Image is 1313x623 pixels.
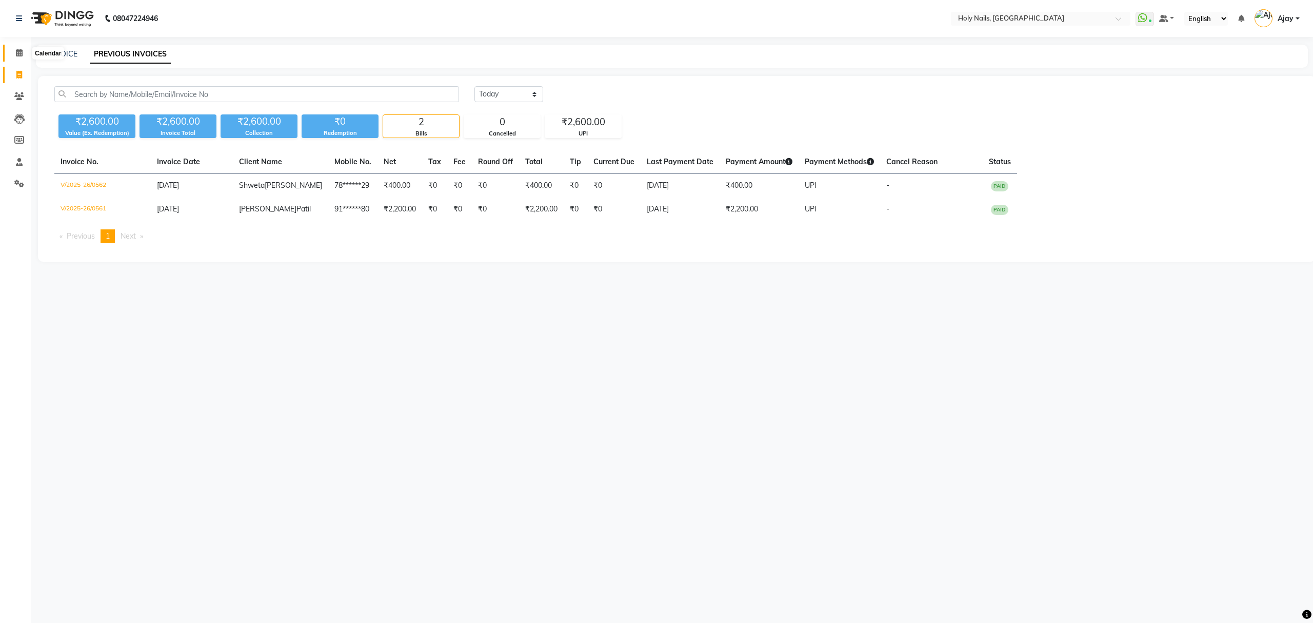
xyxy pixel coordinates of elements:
[1278,13,1294,24] span: Ajay
[519,174,564,198] td: ₹400.00
[239,181,265,190] span: Shweta
[587,174,641,198] td: ₹0
[58,114,135,129] div: ₹2,600.00
[221,129,297,138] div: Collection
[886,157,938,166] span: Cancel Reason
[383,129,459,138] div: Bills
[805,204,817,213] span: UPI
[447,174,472,198] td: ₹0
[157,204,179,213] span: [DATE]
[593,157,634,166] span: Current Due
[58,129,135,138] div: Value (Ex. Redemption)
[140,114,216,129] div: ₹2,600.00
[296,204,311,213] span: Patil
[54,198,151,221] td: V/2025-26/0561
[428,157,441,166] span: Tax
[991,181,1008,191] span: PAID
[545,115,621,129] div: ₹2,600.00
[519,198,564,221] td: ₹2,200.00
[453,157,466,166] span: Fee
[121,231,136,241] span: Next
[54,174,151,198] td: V/2025-26/0562
[32,47,64,60] div: Calendar
[478,157,513,166] span: Round Off
[302,114,379,129] div: ₹0
[570,157,581,166] span: Tip
[221,114,297,129] div: ₹2,600.00
[1255,9,1272,27] img: Ajay
[641,198,720,221] td: [DATE]
[886,181,889,190] span: -
[587,198,641,221] td: ₹0
[422,198,447,221] td: ₹0
[726,157,792,166] span: Payment Amount
[647,157,713,166] span: Last Payment Date
[157,157,200,166] span: Invoice Date
[464,115,540,129] div: 0
[720,198,799,221] td: ₹2,200.00
[472,174,519,198] td: ₹0
[472,198,519,221] td: ₹0
[54,229,1299,243] nav: Pagination
[886,204,889,213] span: -
[302,129,379,138] div: Redemption
[377,198,422,221] td: ₹2,200.00
[991,205,1008,215] span: PAID
[334,157,371,166] span: Mobile No.
[805,181,817,190] span: UPI
[140,129,216,138] div: Invoice Total
[113,4,158,33] b: 08047224946
[90,45,171,64] a: PREVIOUS INVOICES
[26,4,96,33] img: logo
[564,174,587,198] td: ₹0
[422,174,447,198] td: ₹0
[805,157,874,166] span: Payment Methods
[239,204,296,213] span: [PERSON_NAME]
[383,115,459,129] div: 2
[377,174,422,198] td: ₹400.00
[265,181,322,190] span: [PERSON_NAME]
[720,174,799,198] td: ₹400.00
[61,157,98,166] span: Invoice No.
[641,174,720,198] td: [DATE]
[564,198,587,221] td: ₹0
[545,129,621,138] div: UPI
[384,157,396,166] span: Net
[989,157,1011,166] span: Status
[54,86,459,102] input: Search by Name/Mobile/Email/Invoice No
[67,231,95,241] span: Previous
[106,231,110,241] span: 1
[239,157,282,166] span: Client Name
[464,129,540,138] div: Cancelled
[525,157,543,166] span: Total
[157,181,179,190] span: [DATE]
[447,198,472,221] td: ₹0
